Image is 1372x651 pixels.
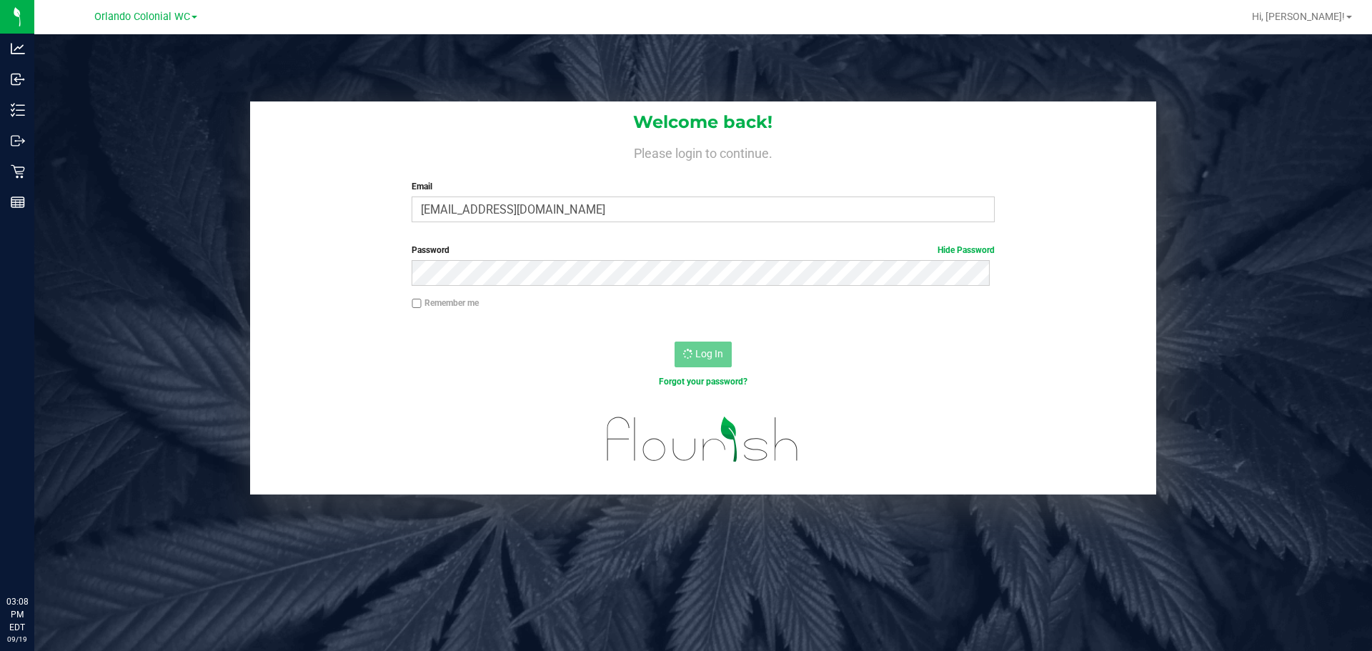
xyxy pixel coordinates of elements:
[250,143,1156,160] h4: Please login to continue.
[11,164,25,179] inline-svg: Retail
[412,299,422,309] input: Remember me
[695,348,723,359] span: Log In
[412,180,994,193] label: Email
[6,634,28,645] p: 09/19
[675,342,732,367] button: Log In
[938,245,995,255] a: Hide Password
[11,72,25,86] inline-svg: Inbound
[11,41,25,56] inline-svg: Analytics
[11,134,25,148] inline-svg: Outbound
[590,403,816,476] img: flourish_logo.svg
[412,245,449,255] span: Password
[94,11,190,23] span: Orlando Colonial WC
[412,297,479,309] label: Remember me
[6,595,28,634] p: 03:08 PM EDT
[1252,11,1345,22] span: Hi, [PERSON_NAME]!
[250,113,1156,131] h1: Welcome back!
[11,195,25,209] inline-svg: Reports
[659,377,747,387] a: Forgot your password?
[11,103,25,117] inline-svg: Inventory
